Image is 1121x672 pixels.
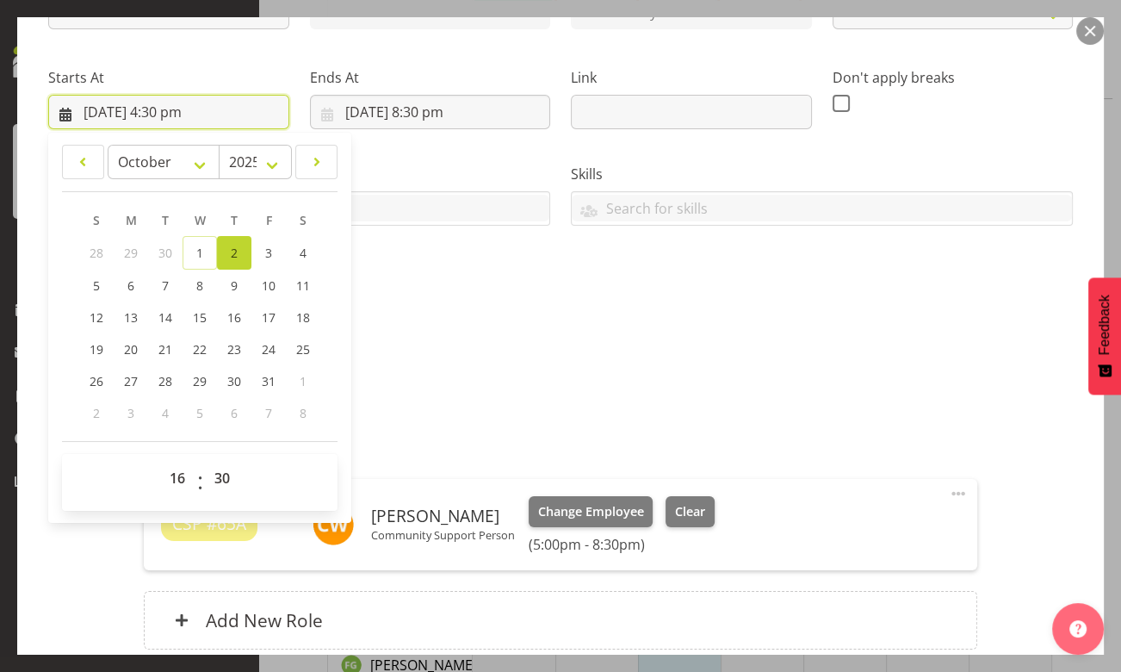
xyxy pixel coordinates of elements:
a: 9 [217,270,251,302]
span: 14 [158,309,172,326]
button: Change Employee [529,496,653,527]
span: 5 [93,277,100,294]
span: 26 [90,373,103,389]
span: 15 [193,309,207,326]
span: 4 [300,245,307,261]
span: 10 [262,277,276,294]
a: 22 [183,333,217,365]
span: 25 [296,341,310,358]
a: 3 [251,236,286,270]
h6: Add New Role [206,609,323,632]
span: 7 [162,277,169,294]
span: 13 [124,309,138,326]
span: 12 [90,309,103,326]
span: 6 [231,405,238,421]
span: 22 [193,341,207,358]
span: 29 [193,373,207,389]
a: 1 [183,236,217,270]
a: 5 [79,270,114,302]
span: : [197,461,203,504]
label: Ends At [310,67,551,88]
a: 8 [183,270,217,302]
span: T [231,212,238,228]
label: Don't apply breaks [833,67,1074,88]
span: 30 [158,245,172,261]
span: CSP #65A [172,512,246,537]
a: 2 [217,236,251,270]
h5: Description [48,331,1073,352]
a: 18 [286,302,320,333]
span: 4 [162,405,169,421]
span: 17 [262,309,276,326]
span: 27 [124,373,138,389]
span: 23 [227,341,241,358]
p: Community Support Person [371,528,515,542]
span: 7 [265,405,272,421]
span: 1 [300,373,307,389]
span: 8 [196,277,203,294]
a: 14 [148,302,183,333]
a: 26 [79,365,114,397]
span: 24 [262,341,276,358]
span: 19 [90,341,103,358]
input: Search for skills [572,195,1072,221]
a: 17 [251,302,286,333]
p: #65a [48,372,1073,393]
span: 11 [296,277,310,294]
h6: (5:00pm - 8:30pm) [529,536,715,553]
span: 18 [296,309,310,326]
a: 15 [183,302,217,333]
a: 19 [79,333,114,365]
label: Link [571,67,812,88]
span: 30 [227,373,241,389]
a: 27 [114,365,148,397]
a: 20 [114,333,148,365]
span: M [126,212,137,228]
a: 23 [217,333,251,365]
span: Change Employee [538,502,644,521]
a: 12 [79,302,114,333]
h6: [PERSON_NAME] [371,507,515,526]
a: 25 [286,333,320,365]
span: 16 [227,309,241,326]
h5: Roles [144,438,977,458]
span: 2 [93,405,100,421]
a: 24 [251,333,286,365]
input: Click to select... [310,95,551,129]
span: F [266,212,272,228]
span: Feedback [1097,295,1112,355]
span: 21 [158,341,172,358]
a: 6 [114,270,148,302]
span: 1 [196,245,203,261]
span: S [300,212,307,228]
span: T [162,212,169,228]
a: 11 [286,270,320,302]
label: Starts At [48,67,289,88]
a: 29 [183,365,217,397]
span: 9 [231,277,238,294]
a: 16 [217,302,251,333]
a: 30 [217,365,251,397]
span: 5 [196,405,203,421]
span: S [93,212,100,228]
span: 28 [158,373,172,389]
a: 28 [148,365,183,397]
button: Feedback - Show survey [1088,277,1121,395]
label: Skills [571,164,1073,184]
span: 3 [127,405,134,421]
a: 4 [286,236,320,270]
span: 31 [262,373,276,389]
img: cindy-walters11379.jpg [313,504,354,545]
span: 3 [265,245,272,261]
span: 28 [90,245,103,261]
a: 21 [148,333,183,365]
a: 7 [148,270,183,302]
span: 2 [231,245,238,261]
span: 6 [127,277,134,294]
span: 8 [300,405,307,421]
a: 10 [251,270,286,302]
button: Clear [666,496,715,527]
input: Click to select... [48,95,289,129]
a: 13 [114,302,148,333]
a: 31 [251,365,286,397]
